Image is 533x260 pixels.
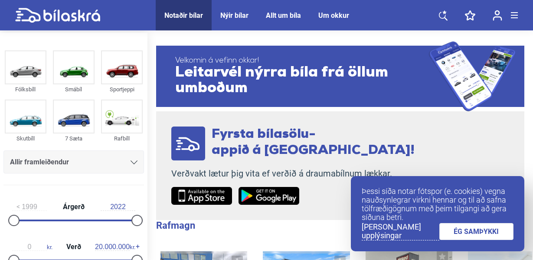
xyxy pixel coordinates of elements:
a: [PERSON_NAME] upplýsingar [362,223,439,240]
p: Verðvakt lætur þig vita ef verðið á draumabílnum lækkar. [171,168,415,179]
span: Leitarvél nýrra bíla frá öllum umboðum [175,65,429,97]
div: Fólksbíll [5,84,46,94]
span: Verð [64,243,83,250]
span: Árgerð [61,203,87,210]
div: Sportjeppi [101,84,143,94]
span: Allir framleiðendur [10,156,69,168]
p: Þessi síða notar fótspor (e. cookies) vegna nauðsynlegrar virkni hennar og til að safna tölfræðig... [362,187,513,222]
a: Notaðir bílar [164,11,203,20]
div: Skutbíll [5,133,46,143]
img: user-login.svg [493,10,502,21]
div: Rafbíll [101,133,143,143]
a: Velkomin á vefinn okkar!Leitarvél nýrra bíla frá öllum umboðum [156,41,524,111]
span: kr. [12,243,52,251]
a: Nýir bílar [220,11,249,20]
div: 7 Sæta [53,133,95,143]
a: Allt um bíla [266,11,301,20]
span: kr. [95,243,135,251]
b: Rafmagn [156,220,195,231]
span: Velkomin á vefinn okkar! [175,57,429,65]
div: Smábíl [53,84,95,94]
span: Fyrsta bílasölu- appið á [GEOGRAPHIC_DATA]! [212,128,415,157]
a: Um okkur [318,11,349,20]
a: ÉG SAMÞYKKI [439,223,514,240]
